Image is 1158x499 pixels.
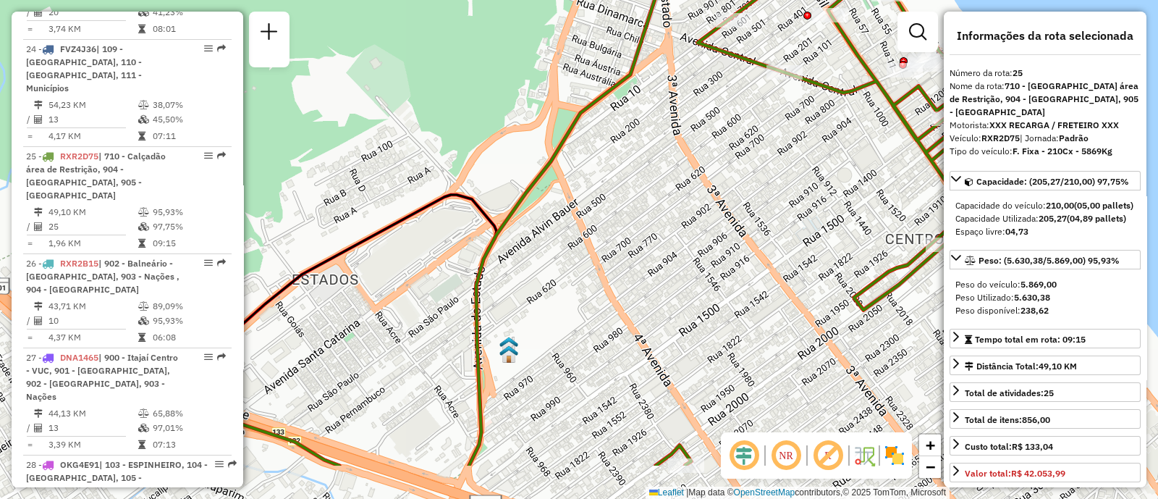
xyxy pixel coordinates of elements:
[34,115,43,124] i: Total de Atividades
[950,171,1141,190] a: Capacidade: (205,27/210,00) 97,75%
[204,259,213,267] em: Opções
[26,151,166,201] span: 25 -
[152,299,225,314] td: 89,09%
[950,329,1141,348] a: Tempo total em rota: 09:15
[1039,361,1077,372] span: 49,10 KM
[1059,133,1089,143] strong: Padrão
[152,437,225,452] td: 07:13
[34,409,43,418] i: Distância Total
[965,440,1053,453] div: Custo total:
[26,352,178,402] span: | 900 - Itajaí Centro - VUC, 901 - [GEOGRAPHIC_DATA], 902 - [GEOGRAPHIC_DATA], 903 - Nações
[138,101,149,109] i: % de utilização do peso
[217,44,226,53] em: Rota exportada
[883,444,906,467] img: Exibir/Ocultar setores
[60,258,98,269] span: RXR2B15
[26,151,166,201] span: | 710 - Calçadão área de Restrição, 904 - [GEOGRAPHIC_DATA], 905 - [GEOGRAPHIC_DATA]
[26,5,33,20] td: /
[60,459,99,470] span: OKG4E91
[965,360,1077,373] div: Distância Total:
[26,22,33,36] td: =
[48,205,138,219] td: 49,10 KM
[950,272,1141,323] div: Peso: (5.630,38/5.869,00) 95,93%
[1046,200,1074,211] strong: 210,00
[217,259,226,267] em: Rota exportada
[138,132,145,141] i: Tempo total em rota
[955,199,1135,212] div: Capacidade do veículo:
[138,440,145,449] i: Tempo total em rota
[26,236,33,251] td: =
[734,487,795,498] a: OpenStreetMap
[950,250,1141,269] a: Peso: (5.630,38/5.869,00) 95,93%
[34,222,43,231] i: Total de Atividades
[955,291,1135,304] div: Peso Utilizado:
[204,151,213,160] em: Opções
[48,437,138,452] td: 3,39 KM
[919,435,941,456] a: Zoom in
[152,219,225,234] td: 97,75%
[950,145,1141,158] div: Tipo do veículo:
[1067,213,1126,224] strong: (04,89 pallets)
[981,133,1020,143] strong: RXR2D75
[646,487,950,499] div: Map data © contributors,© 2025 TomTom, Microsoft
[60,352,98,363] span: DNA1465
[138,239,145,248] i: Tempo total em rota
[955,279,1057,290] span: Peso do veículo:
[152,129,225,143] td: 07:11
[853,444,876,467] img: Fluxo de ruas
[60,43,96,54] span: FVZ4J36
[26,352,178,402] span: 27 -
[34,208,43,217] i: Distância Total
[26,219,33,234] td: /
[204,353,213,361] em: Opções
[152,5,225,20] td: 41,23%
[955,225,1135,238] div: Espaço livre:
[152,330,225,345] td: 06:08
[649,487,684,498] a: Leaflet
[950,382,1141,402] a: Total de atividades:25
[965,467,1065,480] div: Valor total:
[950,80,1138,117] strong: 710 - [GEOGRAPHIC_DATA] área de Restrição, 904 - [GEOGRAPHIC_DATA], 905 - [GEOGRAPHIC_DATA]
[975,334,1086,345] span: Tempo total em rota: 09:15
[255,17,284,50] a: Nova sessão e pesquisa
[48,236,138,251] td: 1,96 KM
[34,316,43,325] i: Total de Atividades
[965,387,1054,398] span: Total de atividades:
[138,333,145,342] i: Tempo total em rota
[138,25,145,33] i: Tempo total em rota
[152,98,225,112] td: 38,07%
[950,29,1141,43] h4: Informações da rota selecionada
[499,336,518,355] img: 702 UDC Light Balneario
[26,437,33,452] td: =
[950,436,1141,456] a: Custo total:R$ 133,04
[48,22,138,36] td: 3,74 KM
[48,112,138,127] td: 13
[48,330,138,345] td: 4,37 KM
[811,438,845,473] span: Exibir rótulo
[138,424,149,432] i: % de utilização da cubagem
[152,112,225,127] td: 45,50%
[950,356,1141,375] a: Distância Total:49,10 KM
[26,258,179,295] span: | 902 - Balneário - [GEOGRAPHIC_DATA], 903 - Nações , 904 - [GEOGRAPHIC_DATA]
[228,460,237,469] em: Rota exportada
[26,129,33,143] td: =
[955,212,1135,225] div: Capacidade Utilizada:
[926,458,935,476] span: −
[976,176,1129,187] span: Capacidade: (205,27/210,00) 97,75%
[965,414,1050,427] div: Total de itens:
[138,316,149,325] i: % de utilização da cubagem
[34,8,43,17] i: Total de Atividades
[1014,292,1050,303] strong: 5.630,38
[34,302,43,311] i: Distância Total
[955,304,1135,317] div: Peso disponível:
[919,456,941,478] a: Zoom out
[26,43,142,93] span: | 109 - [GEOGRAPHIC_DATA], 110 - [GEOGRAPHIC_DATA], 111 - Municípios
[48,314,138,328] td: 10
[903,17,932,46] a: Exibir filtros
[138,8,149,17] i: % de utilização da cubagem
[26,112,33,127] td: /
[48,421,138,435] td: 13
[26,330,33,345] td: =
[152,205,225,219] td: 95,93%
[1013,67,1023,78] strong: 25
[1074,200,1133,211] strong: (05,00 pallets)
